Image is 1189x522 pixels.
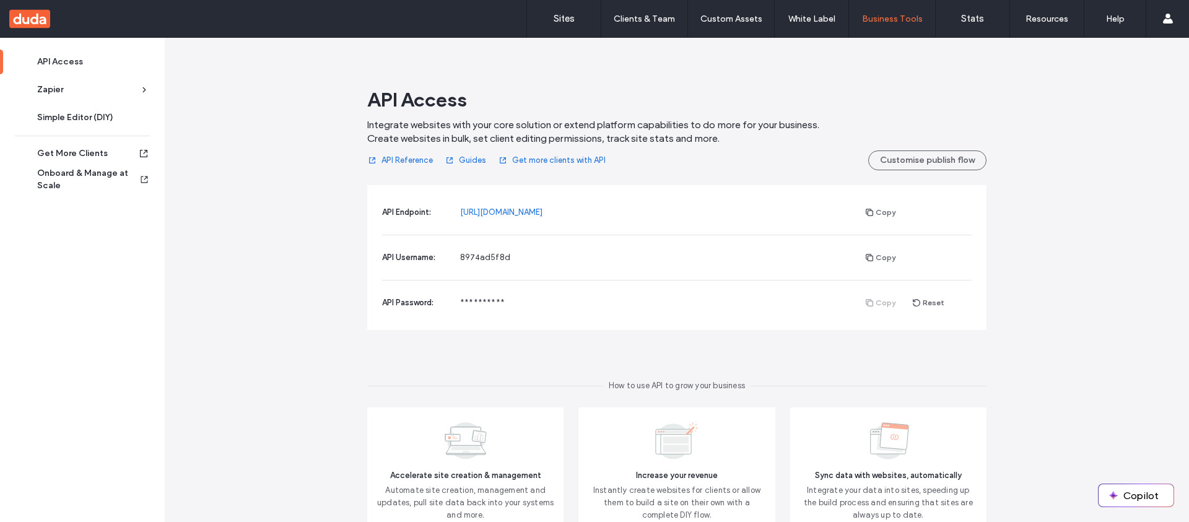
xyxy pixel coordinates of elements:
span: Instantly create websites for clients or allow them to build a site on their own with a complete ... [588,484,765,521]
span: Integrate your data into sites, speeding up the build process and ensuring that sites are always ... [800,484,977,521]
label: Business Tools [862,14,923,24]
label: Custom Assets [700,14,762,24]
span: API Endpoint: [382,207,431,217]
div: Zapier [37,84,139,96]
span: Sync data with websites, automatically [800,469,977,482]
span: API Password: [382,298,433,307]
a: Guides [445,150,486,170]
span: 8974ad5f8d [460,253,510,262]
a: API Reference [367,150,433,170]
label: White Label [788,14,835,24]
div: Get More Clients [37,147,137,160]
span: How to use API to grow your business [604,380,750,393]
a: Get more clients with API [498,150,606,170]
div: Onboard & Manage at Scale [37,167,139,192]
div: Simple Editor (DIY) [37,111,139,124]
label: Stats [961,13,984,24]
label: Clients & Team [614,14,675,24]
span: Integrate websites with your core solution or extend platform capabilities to do more for your bu... [367,118,819,146]
button: Customise publish flow [868,150,986,170]
button: Copilot [1099,484,1174,507]
span: Automate site creation, management and updates, pull site data back into your systems and more. [377,484,554,521]
label: Help [1106,14,1125,24]
a: [URL][DOMAIN_NAME] [460,206,542,219]
button: Copy [857,250,904,265]
span: API Username: [382,253,435,262]
button: Copy [857,205,904,220]
div: API Access [37,56,139,68]
label: Sites [554,13,575,24]
span: API Access [367,87,467,112]
span: Accelerate site creation & management [377,469,554,482]
button: Reset [904,295,953,310]
span: Increase your revenue [588,469,765,482]
label: Resources [1026,14,1068,24]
